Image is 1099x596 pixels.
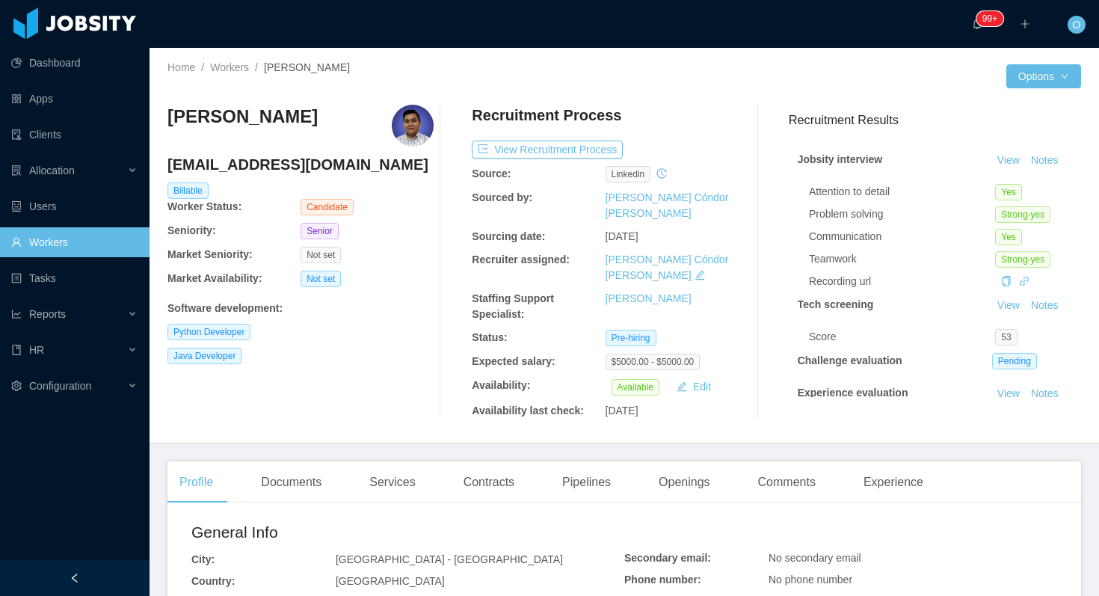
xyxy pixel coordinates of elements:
h3: [PERSON_NAME] [167,105,318,129]
b: Status: [472,331,507,343]
b: Sourcing date: [472,230,545,242]
i: icon: link [1019,276,1029,286]
div: Documents [249,461,333,503]
b: Market Availability: [167,272,262,284]
span: [GEOGRAPHIC_DATA] - [GEOGRAPHIC_DATA] [336,553,563,565]
button: Notes [1025,297,1065,315]
span: O [1073,16,1081,34]
span: HR [29,344,44,356]
div: Comments [746,461,828,503]
strong: Experience evaluation [798,387,908,399]
b: Software development : [167,302,283,314]
div: Score [809,329,995,345]
b: Seniority: [167,224,216,236]
a: icon: link [1019,275,1029,287]
span: [GEOGRAPHIC_DATA] [336,575,445,587]
span: / [255,61,258,73]
b: Secondary email: [624,552,711,564]
a: icon: exportView Recruitment Process [472,144,623,156]
a: View [992,387,1025,399]
span: Not set [301,247,341,263]
h3: Recruitment Results [789,111,1081,129]
span: Yes [995,184,1022,200]
b: Worker Status: [167,200,241,212]
a: Home [167,61,195,73]
i: icon: copy [1001,276,1012,286]
i: icon: edit [695,270,705,280]
b: Staffing Support Specialist: [472,292,554,320]
span: [DATE] [606,405,638,417]
a: icon: auditClients [11,120,138,150]
b: Recruiter assigned: [472,254,570,265]
span: Candidate [301,199,354,215]
i: icon: plus [1020,19,1030,29]
button: icon: exportView Recruitment Process [472,141,623,159]
span: [DATE] [606,230,638,242]
a: icon: userWorkers [11,227,138,257]
div: Problem solving [809,206,995,222]
button: Optionsicon: down [1006,64,1081,88]
a: Workers [210,61,249,73]
i: icon: setting [11,381,22,391]
b: Expected salary: [472,355,555,367]
span: Senior [301,223,339,239]
div: Pipelines [550,461,623,503]
a: [PERSON_NAME] Cóndor [PERSON_NAME] [606,254,729,281]
button: icon: editEdit [671,378,717,396]
b: Market Seniority: [167,248,253,260]
span: Configuration [29,380,91,392]
strong: Tech screening [798,298,874,310]
b: Availability last check: [472,405,584,417]
a: [PERSON_NAME] [606,292,692,304]
span: Billable [167,182,209,199]
span: / [201,61,204,73]
img: 20e2cd33-fb06-4b5c-b443-b7f78da7ea83_687b1e090ef02-400w.png [392,105,434,147]
a: icon: robotUsers [11,191,138,221]
span: 53 [995,329,1017,345]
b: Sourced by: [472,191,532,203]
a: icon: pie-chartDashboard [11,48,138,78]
div: Services [357,461,427,503]
h4: Recruitment Process [472,105,621,126]
div: Copy [1001,274,1012,289]
span: Yes [995,229,1022,245]
a: icon: profileTasks [11,263,138,293]
i: icon: book [11,345,22,355]
span: Python Developer [167,324,250,340]
span: Reports [29,308,66,320]
div: Recording url [809,274,995,289]
a: icon: appstoreApps [11,84,138,114]
b: Phone number: [624,574,701,586]
span: Pending [992,353,1037,369]
strong: Challenge evaluation [798,354,902,366]
sup: 1624 [976,11,1003,26]
div: Profile [167,461,225,503]
span: Java Developer [167,348,241,364]
a: [PERSON_NAME] Cóndor [PERSON_NAME] [606,191,729,219]
i: icon: line-chart [11,309,22,319]
i: icon: bell [972,19,982,29]
span: Pre-hiring [606,330,656,346]
i: icon: solution [11,165,22,176]
b: Source: [472,168,511,179]
button: Notes [1025,152,1065,170]
span: $5000.00 - $5000.00 [606,354,701,370]
h4: [EMAIL_ADDRESS][DOMAIN_NAME] [167,154,434,175]
b: City: [191,553,215,565]
span: No secondary email [769,552,861,564]
h2: General Info [191,520,624,544]
div: Contracts [452,461,526,503]
strong: Jobsity interview [798,153,883,165]
button: Notes [1025,385,1065,403]
span: [PERSON_NAME] [264,61,350,73]
div: Experience [852,461,935,503]
span: Not set [301,271,341,287]
span: No phone number [769,574,852,586]
b: Availability: [472,379,530,391]
div: Communication [809,229,995,245]
div: Attention to detail [809,184,995,200]
div: Teamwork [809,251,995,267]
span: linkedin [606,166,651,182]
a: View [992,154,1025,166]
b: Country: [191,575,235,587]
